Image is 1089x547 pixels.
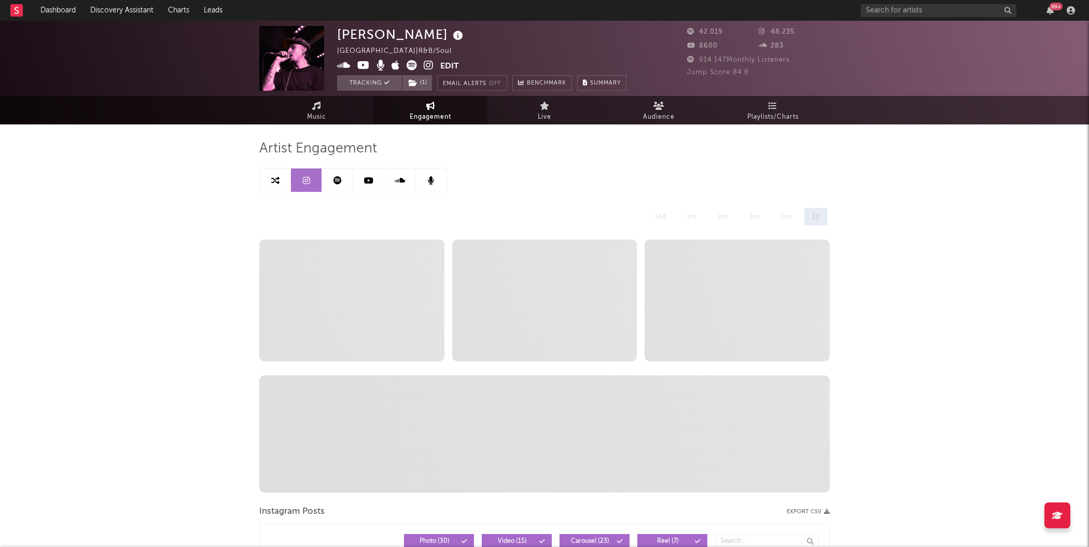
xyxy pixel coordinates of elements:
span: Photo ( 30 ) [411,538,458,544]
button: 99+ [1046,6,1054,15]
span: ( 1 ) [402,75,432,91]
div: [GEOGRAPHIC_DATA] | R&B/Soul [337,45,464,58]
span: Jump Score: 84.8 [687,69,749,76]
button: Export CSV [787,509,830,515]
span: 283 [759,43,784,49]
span: Reel ( 7 ) [644,538,692,544]
button: (1) [402,75,432,91]
span: Summary [590,80,621,86]
span: 8600 [687,43,718,49]
a: Engagement [373,96,487,124]
span: Live [538,111,551,123]
span: Music [307,111,326,123]
div: 1y [804,208,827,226]
div: 1m [679,208,704,226]
span: Playlists/Charts [747,111,799,123]
input: Search for artists [861,4,1016,17]
div: 3m [741,208,767,226]
span: 42.019 [687,29,723,35]
span: Instagram Posts [259,506,325,518]
a: Playlists/Charts [716,96,830,124]
a: Audience [602,96,716,124]
a: Benchmark [512,75,572,91]
span: 48.235 [759,29,794,35]
em: Off [489,81,501,87]
span: Benchmark [527,77,566,90]
div: [PERSON_NAME] [337,26,466,43]
button: Summary [577,75,626,91]
span: Carousel ( 23 ) [566,538,614,544]
span: Artist Engagement [259,143,377,155]
a: Music [259,96,373,124]
div: 14d [647,208,674,226]
button: Tracking [337,75,402,91]
button: Edit [440,60,459,73]
span: Engagement [410,111,451,123]
div: 2m [709,208,736,226]
span: Audience [643,111,675,123]
div: 6m [773,208,799,226]
button: Email AlertsOff [437,75,507,91]
span: 914.147 Monthly Listeners [687,57,790,63]
span: Video ( 15 ) [488,538,536,544]
a: Live [487,96,602,124]
div: 99 + [1050,3,1063,10]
